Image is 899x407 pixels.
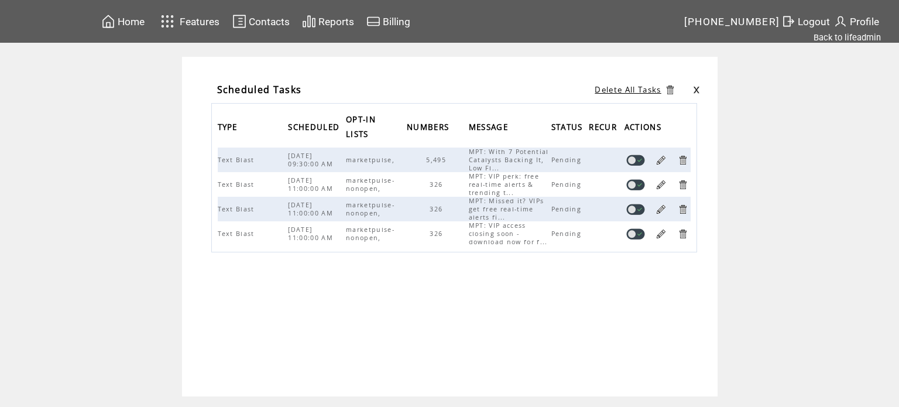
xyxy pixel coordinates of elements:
a: OPT-IN LISTS [346,116,376,138]
span: 326 [430,230,445,238]
span: Text Blast [218,230,258,238]
a: Profile [832,12,881,30]
span: MPT: VIP access closing soon - download now for f... [469,221,551,246]
span: STATUS [551,119,586,138]
span: 326 [430,180,445,189]
span: [DATE] 11:00:00 AM [288,201,336,217]
a: Delete All Tasks [595,84,661,95]
a: Edit Task [656,179,667,190]
a: STATUS [551,123,586,130]
a: MESSAGE [469,123,511,130]
span: MPT: With 7 Potential Catalysts Backing It, Low Fl... [469,148,549,172]
span: SCHEDULED [288,119,342,138]
span: Features [180,16,219,28]
span: [DATE] 11:00:00 AM [288,176,336,193]
a: Home [99,12,146,30]
span: ACTIONS [625,119,664,138]
span: [DATE] 11:00:00 AM [288,225,336,242]
span: marketpulse-nonopen, [346,225,394,242]
img: home.svg [101,14,115,29]
span: Profile [850,16,879,28]
a: RECUR [589,123,620,130]
span: Pending [551,205,584,213]
a: Delete Task [677,228,688,240]
span: 326 [430,205,445,213]
span: NUMBERS [407,119,452,138]
img: exit.svg [781,14,795,29]
span: Text Blast [218,205,258,213]
span: 5,495 [426,156,449,164]
span: RECUR [589,119,620,138]
span: Contacts [249,16,290,28]
span: marketpulse, [346,156,397,164]
a: Disable task [626,179,645,190]
img: chart.svg [302,14,316,29]
a: Disable task [626,204,645,215]
a: Disable task [626,155,645,166]
a: Delete Task [677,204,688,215]
span: Home [118,16,145,28]
span: marketpulse-nonopen, [346,176,394,193]
span: MESSAGE [469,119,511,138]
img: profile.svg [833,14,847,29]
a: Logout [780,12,832,30]
a: Features [156,10,222,33]
a: Billing [365,12,412,30]
a: SCHEDULED [288,123,342,130]
span: Text Blast [218,180,258,189]
a: Edit Task [656,204,667,215]
a: Contacts [231,12,291,30]
img: creidtcard.svg [366,14,380,29]
a: Edit Task [656,228,667,240]
span: Reports [318,16,354,28]
span: marketpulse-nonopen, [346,201,394,217]
a: Reports [300,12,356,30]
img: contacts.svg [232,14,246,29]
span: [DATE] 09:30:00 AM [288,152,336,168]
img: features.svg [157,12,178,31]
span: TYPE [218,119,241,138]
a: Delete Task [677,179,688,190]
span: Billing [383,16,410,28]
span: Logout [798,16,830,28]
a: Edit Task [656,155,667,166]
span: [PHONE_NUMBER] [684,16,780,28]
a: TYPE [218,123,241,130]
span: Pending [551,230,584,238]
span: MPT: Missed it? VIPs get free real-time alerts fi... [469,197,544,221]
span: OPT-IN LISTS [346,111,376,145]
a: Disable task [626,228,645,240]
span: MPT: VIP perk: free real-time alerts & trending t... [469,172,539,197]
span: Pending [551,180,584,189]
a: Delete Task [677,155,688,166]
a: NUMBERS [407,123,452,130]
span: Text Blast [218,156,258,164]
span: Pending [551,156,584,164]
span: Scheduled Tasks [217,83,302,96]
a: Back to lifeadmin [814,32,881,43]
